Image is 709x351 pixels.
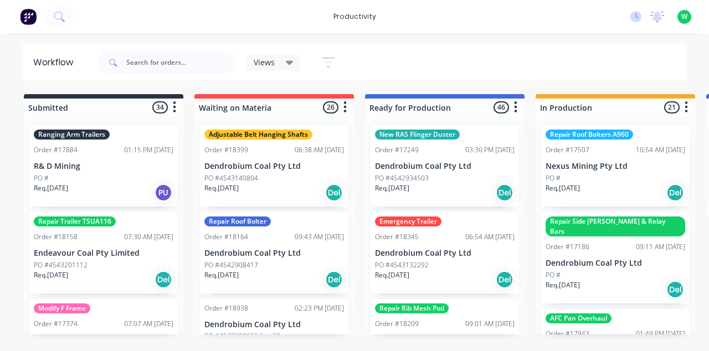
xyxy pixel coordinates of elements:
p: Req. [DATE] [204,270,239,280]
div: Order #18158 [34,232,78,242]
p: PO #4543140804 [204,173,258,183]
p: Req. [DATE] [375,183,409,193]
p: Endeavour Coal Pty Limited [34,249,173,258]
div: Adjustable Belt Hanging Shafts [204,130,312,140]
span: Views [254,56,275,68]
div: Order #18164 [204,232,248,242]
div: 03:30 PM [DATE] [465,145,515,155]
div: Order #17249 [375,145,419,155]
div: Repair Side [PERSON_NAME] & Relay BarsOrder #1718609:11 AM [DATE]Dendrobium Coal Pty LtdPO #Req.[... [541,212,690,303]
div: Repair Rib Mesh Pod [375,303,449,313]
p: Req. [DATE] [34,183,68,193]
div: AFC Pan Overhaul [546,313,612,323]
div: Order #17507 [546,145,589,155]
div: 09:11 AM [DATE] [636,242,685,252]
div: Emergency TrailerOrder #1834506:54 AM [DATE]Dendrobium Coal Pty LtdPO #4543132292Req.[DATE]Del [371,212,519,293]
p: Dendrobium Coal Pty Ltd [204,162,344,171]
p: Req. [DATE] [204,183,239,193]
div: 09:01 AM [DATE] [465,319,515,329]
div: Del [666,184,684,202]
div: Repair Roof Bolter [204,216,271,226]
div: 06:54 AM [DATE] [465,232,515,242]
p: Dendrobium Coal Pty Ltd [375,162,515,171]
div: Emergency Trailer [375,216,441,226]
div: 07:07 AM [DATE] [124,319,173,329]
p: PO #4543201112 [34,260,88,270]
div: 07:30 AM [DATE] [124,232,173,242]
div: 02:23 PM [DATE] [295,303,344,313]
input: Search for orders... [126,51,236,74]
div: Order #17884 [34,145,78,155]
div: Repair Side [PERSON_NAME] & Relay Bars [546,216,685,236]
div: 01:49 PM [DATE] [636,329,685,339]
div: Order #17943 [546,329,589,339]
div: Order #18209 [375,319,419,329]
p: PO #4542908417 [204,260,258,270]
div: New RAS Flinger DusterOrder #1724903:30 PM [DATE]Dendrobium Coal Pty LtdPO #4542934503Req.[DATE]Del [371,125,519,207]
div: Order #17374 [34,319,78,329]
p: PO #4543132292 [375,260,429,270]
div: Order #18399 [204,145,248,155]
div: Modify F Frame [34,303,90,313]
div: Order #18938 [204,303,248,313]
div: Del [325,271,343,288]
p: Dendrobium Coal Pty Ltd [204,320,344,329]
div: Del [496,271,513,288]
p: PO # [34,173,49,183]
div: Order #17186 [546,242,589,252]
div: Del [155,271,172,288]
p: PO # [546,270,561,280]
div: Ranging Arm TrailersOrder #1788401:15 PM [DATE]R& D MiningPO #Req.[DATE]PU [29,125,178,207]
span: W [681,12,687,22]
div: Del [325,184,343,202]
div: 09:43 AM [DATE] [295,232,344,242]
div: PU [155,184,172,202]
p: R& D Mining [34,162,173,171]
div: Del [496,184,513,202]
p: Req. [DATE] [34,270,68,280]
img: Factory [20,8,37,25]
p: Req. [DATE] [375,270,409,280]
p: Req. [DATE] [546,183,580,193]
div: productivity [328,8,382,25]
div: Repair Trailer TSUA116 [34,216,116,226]
div: Repair Roof Bolters A960Order #1750710:54 AM [DATE]Nexus Mining Pty LtdPO #Req.[DATE]Del [541,125,690,207]
div: 06:38 AM [DATE] [295,145,344,155]
p: Nexus Mining Pty Ltd [546,162,685,171]
p: PO #4542934503 [375,173,429,183]
div: 01:15 PM [DATE] [124,145,173,155]
p: Dendrobium Coal Pty Ltd [546,259,685,268]
div: Adjustable Belt Hanging ShaftsOrder #1839906:38 AM [DATE]Dendrobium Coal Pty LtdPO #4543140804Req... [200,125,348,207]
div: Del [666,281,684,298]
p: PO # [546,173,561,183]
div: Ranging Arm Trailers [34,130,110,140]
div: Repair Trailer TSUA116Order #1815807:30 AM [DATE]Endeavour Coal Pty LimitedPO #4543201112Req.[DAT... [29,212,178,293]
p: Dendrobium Coal Pty Ltd [375,249,515,258]
p: PO #4543209636 line 30 [204,331,280,341]
div: New RAS Flinger Duster [375,130,460,140]
div: Repair Roof Bolters A960 [546,130,633,140]
div: Order #18345 [375,232,419,242]
div: Workflow [33,56,79,69]
p: Dendrobium Coal Pty Ltd [204,249,344,258]
div: Repair Roof BolterOrder #1816409:43 AM [DATE]Dendrobium Coal Pty LtdPO #4542908417Req.[DATE]Del [200,212,348,293]
p: Req. [DATE] [546,280,580,290]
div: 10:54 AM [DATE] [636,145,685,155]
